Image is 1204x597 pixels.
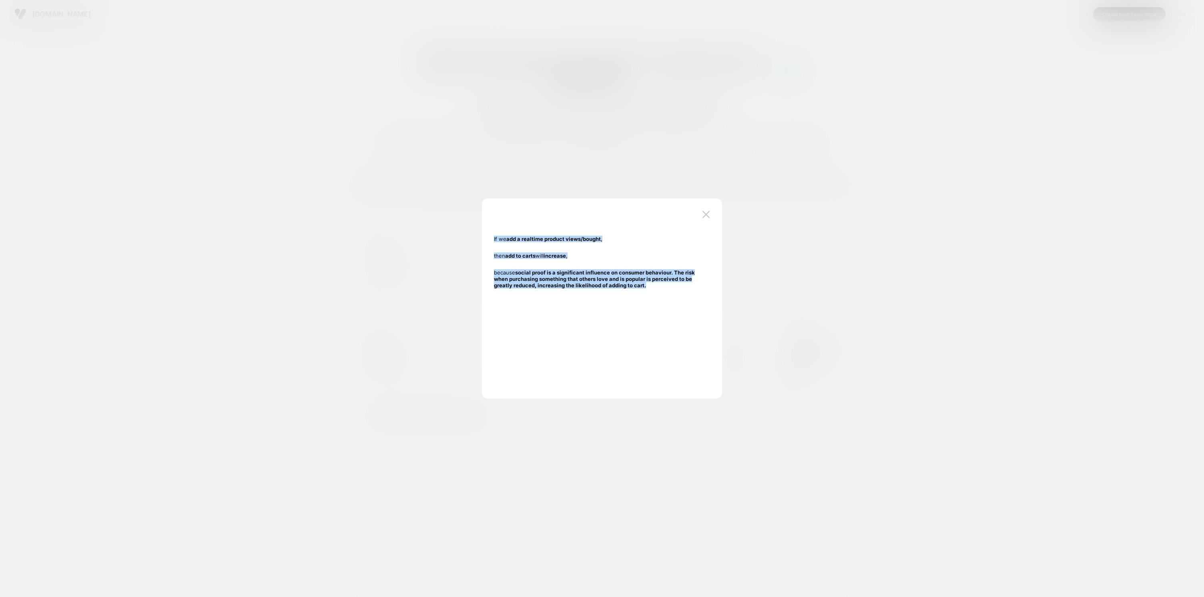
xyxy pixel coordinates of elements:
span: because [494,269,515,276]
span: then [494,252,505,259]
strong: increase [544,252,566,259]
strong: add a realtime product views/bought [506,236,601,242]
strong: add to carts [505,252,536,259]
img: close [702,211,710,218]
span: , [566,252,568,259]
span: , [601,236,602,242]
strong: social proof is a significant influence on consumer behaviour. The risk when purchasing something... [494,269,695,288]
span: If we [494,236,506,242]
span: will [536,252,544,259]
